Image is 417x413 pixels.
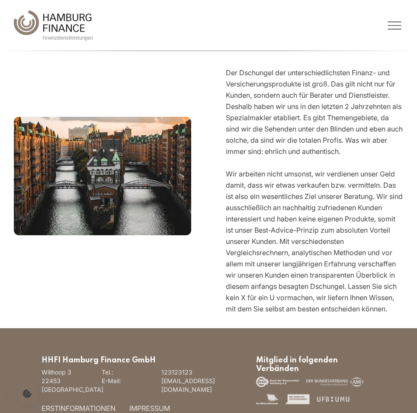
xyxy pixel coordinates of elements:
a: IMPRESSUM [122,404,177,413]
img: logo-1.png [256,377,299,387]
a: ERSTINFORMATIONEN [35,404,122,413]
p: [EMAIL_ADDRESS][DOMAIN_NAME] [161,377,221,394]
h2: Mitglied in folgenden Verbänden [256,356,375,373]
img: logo-5.png [317,397,350,402]
p: Tel.: [102,368,113,377]
p: E-Mail: [102,377,121,394]
img: logo-3.png [256,394,278,404]
a: Hauptseite besuchen [14,10,93,41]
p: 22453 [GEOGRAPHIC_DATA] [42,377,102,394]
h2: HHFI Hamburg Finance GmbH [42,356,221,365]
p: 123123123 [161,368,221,377]
img: hhvw logo [14,10,93,41]
img: logo-4.svg [285,394,310,404]
p: Der Dschungel der unterschiedlichsten Finanz- und Versicherungsprodukte ist groß. Das gilt nicht ... [226,67,403,314]
img: Team im webschuppen-Büro in Hamburg [14,111,191,241]
button: Cookie-Einstellungen öffnen [16,383,38,404]
p: Willhoop 3 [42,368,102,377]
button: Toggle Menu [248,17,403,34]
img: logo-2.svg [306,377,363,387]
